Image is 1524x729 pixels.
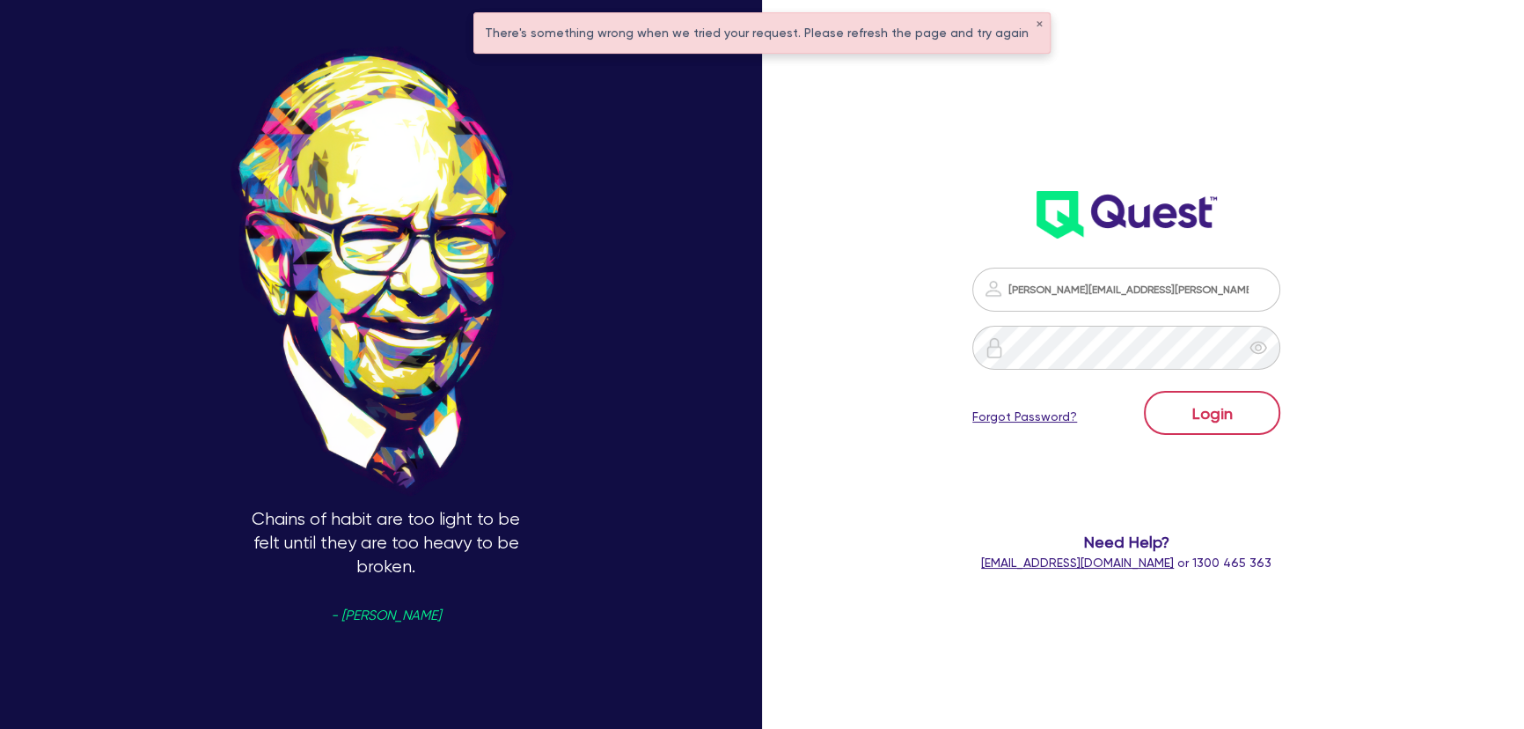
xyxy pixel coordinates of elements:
[981,556,1174,570] a: [EMAIL_ADDRESS][DOMAIN_NAME]
[984,337,1005,358] img: icon-password
[1144,391,1280,435] button: Login
[474,13,1050,53] div: There's something wrong when we tried your request. Please refresh the page and try again
[981,556,1271,570] span: or 1300 465 363
[972,408,1077,426] a: Forgot Password?
[1249,339,1267,357] span: eye
[1036,20,1043,29] button: ✕
[331,609,441,622] span: - [PERSON_NAME]
[983,278,1004,299] img: icon-password
[925,530,1328,554] span: Need Help?
[1037,191,1217,239] img: wH2k97JdezQIQAAAABJRU5ErkJggg==
[972,268,1280,312] input: Email address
